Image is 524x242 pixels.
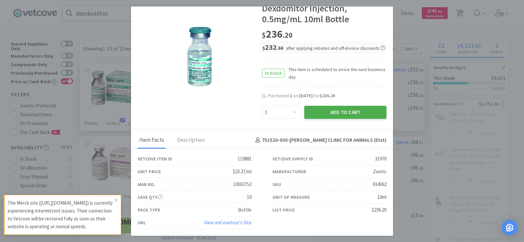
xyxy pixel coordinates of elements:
[204,219,252,226] a: View onCovetrus's Site
[283,30,292,40] span: . 20
[262,69,284,77] span: In Stock
[238,155,252,163] div: 119881
[272,181,281,188] div: SKU
[277,45,283,51] span: . 66
[262,3,386,25] div: Dexdomitor Injection, 0.5mg/mL 10ml Bottle
[138,155,172,162] div: Vetcove Item ID
[320,93,335,99] span: $236.20
[233,168,252,176] div: $23.27/ml
[138,132,166,149] div: Item Facts
[138,219,146,226] div: URL
[272,168,306,175] div: Manufacturer
[286,45,385,51] span: after applying rebates and off-invoice discounts
[138,181,155,188] div: Man No.
[253,136,386,144] h4: 751520-030 - [PERSON_NAME] CLINIC FOR ANIMALS (Dist)
[262,43,283,52] span: 232
[285,66,386,81] span: This item is scheduled to arrive the next business day
[262,30,266,40] span: $
[373,168,386,176] div: Zoetis
[159,16,241,98] img: 7e46d4138fcf4897af17e5a04265fb08_31970.png
[262,45,265,51] span: $
[373,180,386,188] div: 034362
[176,132,206,149] div: Description
[138,206,160,214] div: Pack Type
[262,28,292,41] span: 236
[299,93,313,99] span: [DATE]
[272,206,295,214] div: List Price
[233,180,252,188] div: 10002752
[247,193,252,201] div: 10
[502,220,517,235] div: Open Intercom Messenger
[238,206,252,214] div: Bottle
[290,93,292,99] span: 1
[138,194,163,201] div: Case Qty.
[138,168,161,175] div: Unit Price
[375,155,386,163] div: 31970
[272,194,310,201] div: Unit of Measure
[8,199,114,231] p: The Merck site ([URL][DOMAIN_NAME]) is currently experiencing intermittent issues. Their connecti...
[272,155,313,162] div: Vetcove Supply ID
[372,206,386,214] div: $236.20
[268,93,386,99] div: Purchased on for
[304,106,386,119] button: Add to Cart
[377,193,386,201] div: 10ml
